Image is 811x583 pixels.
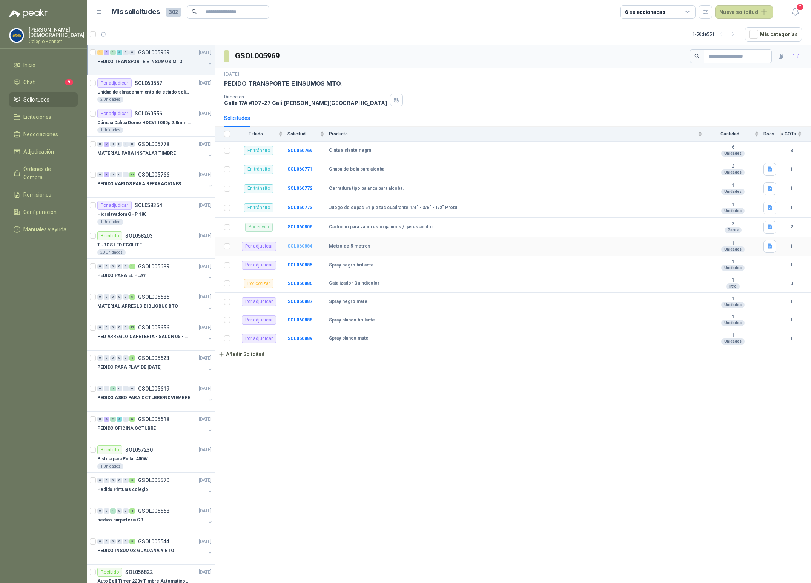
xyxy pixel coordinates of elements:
[97,394,190,401] p: PEDIDO ASEO PARA OCTUBRE/NOVIEMBRE
[104,325,109,330] div: 0
[110,294,116,300] div: 0
[721,208,745,214] div: Unidades
[287,148,312,153] a: SOL060769
[329,280,379,286] b: Catalizador Quindicolor
[707,240,759,246] b: 1
[97,242,142,249] p: TUBOS LED ECOLITE
[796,3,804,11] span: 7
[781,280,802,287] b: 0
[129,325,135,330] div: 17
[125,233,153,238] p: SOL058203
[117,172,122,177] div: 0
[224,94,387,100] p: Dirección
[123,294,129,300] div: 0
[97,568,122,577] div: Recibido
[97,294,103,300] div: 0
[129,478,135,483] div: 3
[129,50,135,55] div: 0
[129,142,135,147] div: 0
[287,127,329,142] th: Solicitud
[721,265,745,271] div: Unidades
[745,27,802,42] button: Mís categorías
[104,50,109,55] div: 5
[707,183,759,189] b: 1
[329,335,369,341] b: Spray blanco mate
[235,50,281,62] h3: GSOL005969
[110,355,116,361] div: 0
[97,476,213,500] a: 0 0 0 0 0 3 GSOL005570[DATE] Pedido Pinturas colegio
[138,264,169,269] p: GSOL005689
[129,355,135,361] div: 2
[9,145,78,159] a: Adjudicación
[123,508,129,514] div: 0
[329,262,374,268] b: Spray negro brillante
[9,9,48,18] img: Logo peakr
[287,205,312,210] a: SOL060773
[329,131,696,137] span: Producto
[707,277,759,283] b: 1
[693,28,739,40] div: 1 - 50 de 551
[110,325,116,330] div: 0
[112,6,160,17] h1: Mis solicitudes
[97,264,103,269] div: 0
[199,110,212,117] p: [DATE]
[244,203,273,212] div: En tránsito
[242,297,276,306] div: Por adjudicar
[329,127,707,142] th: Producto
[110,142,116,147] div: 0
[97,219,123,225] div: 1 Unidades
[329,186,404,192] b: Cerradura tipo palanca para alcoba.
[110,50,116,55] div: 1
[9,58,78,72] a: Inicio
[199,202,212,209] p: [DATE]
[97,109,132,118] div: Por adjudicar
[781,298,802,305] b: 1
[192,9,197,14] span: search
[199,80,212,87] p: [DATE]
[97,415,213,439] a: 0 4 2 4 0 6 GSOL005618[DATE] PEDIDO OFICINA OCTUBRE
[97,508,103,514] div: 0
[97,478,103,483] div: 0
[199,446,212,454] p: [DATE]
[23,208,57,216] span: Configuración
[215,348,268,361] button: Añadir Solicitud
[235,127,287,142] th: Estado
[287,317,312,323] b: SOL060888
[329,148,371,154] b: Cinta aislante negra
[97,50,103,55] div: 1
[9,205,78,219] a: Configuración
[23,225,66,234] span: Manuales y ayuda
[110,417,116,422] div: 2
[725,227,742,233] div: Pares
[244,165,273,174] div: En tránsito
[104,294,109,300] div: 0
[9,127,78,142] a: Negociaciones
[117,478,122,483] div: 0
[97,170,213,194] a: 0 1 0 0 0 11 GSOL005766[DATE] PEDIDO VARIOS PARA REPARACIONES
[244,184,273,193] div: En tránsito
[97,539,103,544] div: 0
[287,262,312,268] b: SOL060885
[287,224,312,229] b: SOL060806
[224,80,342,88] p: PEDIDO TRANSPORTE E INSUMOS MTO.
[23,148,54,156] span: Adjudicación
[97,172,103,177] div: 0
[242,242,276,251] div: Por adjudicar
[287,336,312,341] b: SOL060889
[97,97,123,103] div: 2 Unidades
[97,58,184,65] p: PEDIDO TRANSPORTE E INSUMOS MTO.
[117,355,122,361] div: 0
[224,114,250,122] div: Solicitudes
[721,302,745,308] div: Unidades
[781,262,802,269] b: 1
[87,442,215,473] a: RecibidoSOL057230[DATE] Pistola para Pintar 400W1 Unidades
[23,78,35,86] span: Chat
[97,231,122,240] div: Recibido
[781,166,802,173] b: 1
[721,320,745,326] div: Unidades
[138,50,169,55] p: GSOL005969
[104,355,109,361] div: 0
[97,292,213,317] a: 0 0 0 0 0 6 GSOL005685[DATE] MATERIAL ARREGLO BIBLIOBUS BTO
[138,294,169,300] p: GSOL005685
[707,332,759,338] b: 1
